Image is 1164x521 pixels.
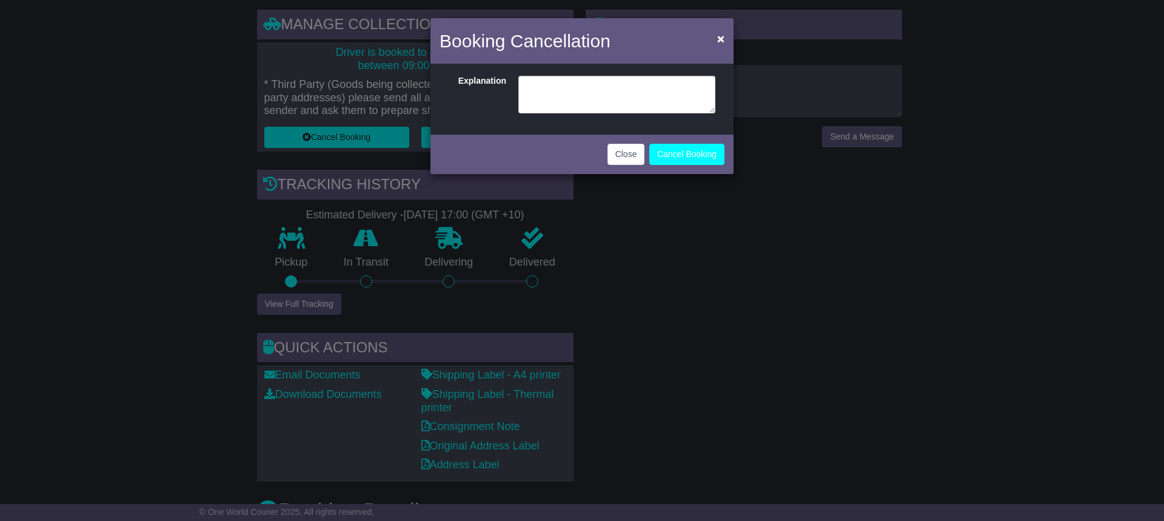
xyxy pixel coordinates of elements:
[443,76,512,110] label: Explanation
[607,144,645,165] button: Close
[649,144,724,165] button: Cancel Booking
[440,27,610,55] h4: Booking Cancellation
[711,26,731,51] button: Close
[717,32,724,45] span: ×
